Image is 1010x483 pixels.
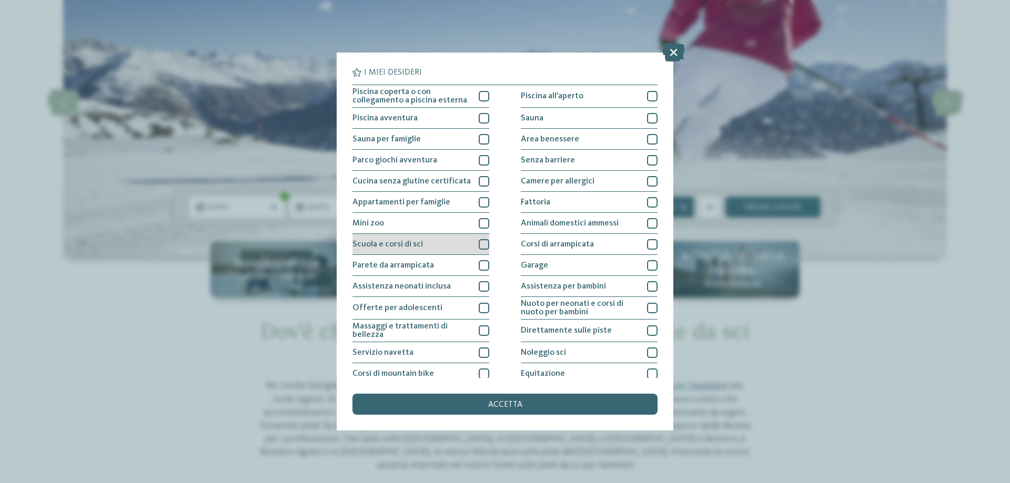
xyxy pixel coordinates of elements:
[364,68,422,77] span: I miei desideri
[352,369,434,378] span: Corsi di mountain bike
[521,219,619,228] span: Animali domestici ammessi
[521,282,606,291] span: Assistenza per bambini
[352,304,442,312] span: Offerte per adolescenti
[521,300,639,316] span: Nuoto per neonati e corsi di nuoto per bambini
[521,348,566,357] span: Noleggio sci
[488,400,522,409] span: accetta
[352,135,421,143] span: Sauna per famiglie
[521,177,594,186] span: Camere per allergici
[352,156,437,165] span: Parco giochi avventura
[521,198,550,207] span: Fattoria
[521,92,583,100] span: Piscina all'aperto
[352,282,451,291] span: Assistenza neonati inclusa
[352,198,450,207] span: Appartamenti per famiglie
[521,326,612,335] span: Direttamente sulle piste
[352,240,423,249] span: Scuola e corsi di sci
[521,261,548,270] span: Garage
[521,114,543,122] span: Sauna
[521,240,594,249] span: Corsi di arrampicata
[352,322,471,339] span: Massaggi e trattamenti di bellezza
[352,219,384,228] span: Mini zoo
[352,177,471,186] span: Cucina senza glutine certificata
[521,369,565,378] span: Equitazione
[521,135,579,143] span: Area benessere
[521,156,575,165] span: Senza barriere
[352,348,413,357] span: Servizio navetta
[352,261,434,270] span: Parete da arrampicata
[352,88,471,105] span: Piscina coperta o con collegamento a piscina esterna
[352,114,418,122] span: Piscina avventura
